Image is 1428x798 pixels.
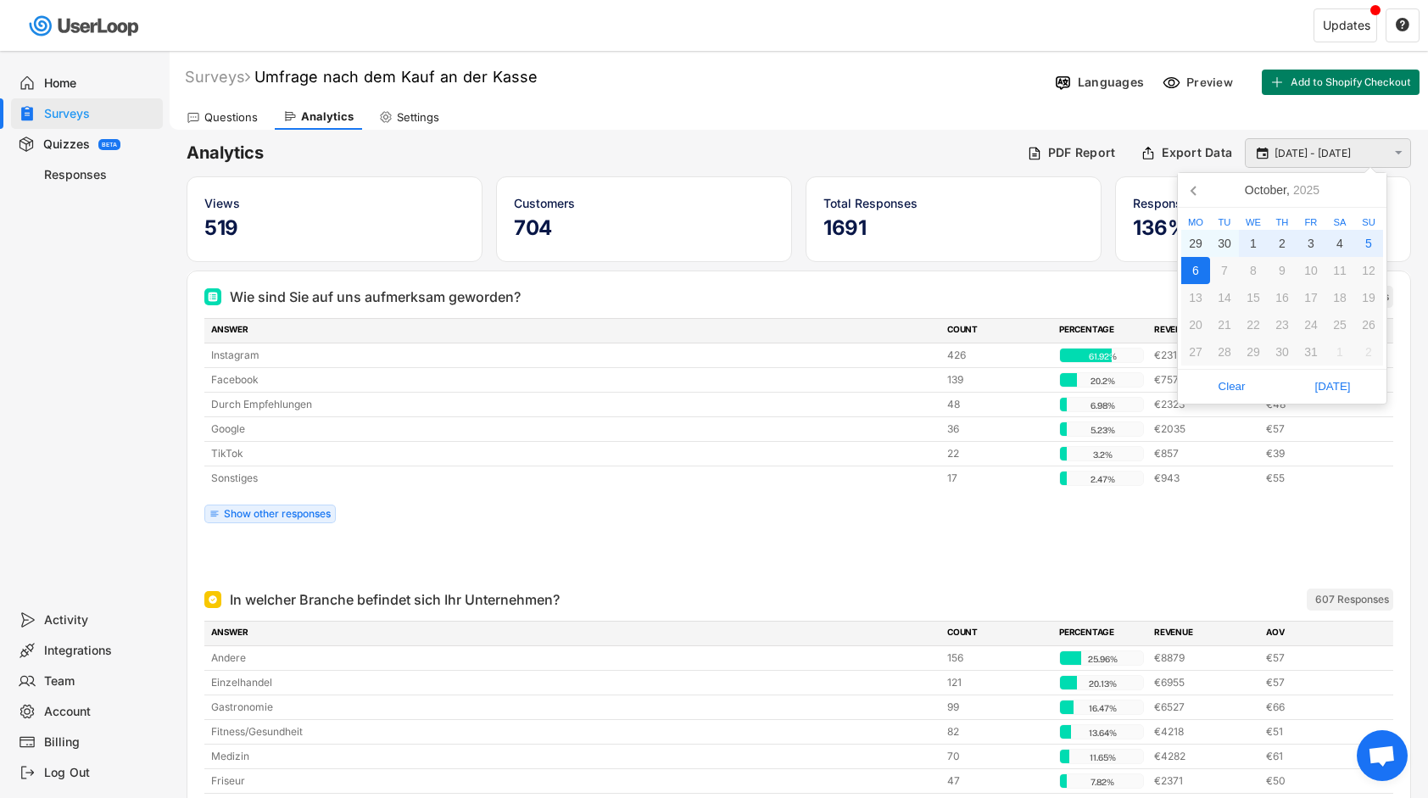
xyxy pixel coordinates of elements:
[1063,676,1141,691] div: 20.13%
[1354,338,1383,366] div: 2
[1154,773,1256,789] div: €2371
[230,287,521,307] div: Wie sind Sie auf uns aufmerksam geworden?
[1297,284,1325,311] div: 17
[1268,230,1297,257] div: 2
[1210,311,1239,338] div: 21
[947,471,1049,486] div: 17
[1063,398,1141,413] div: 6.98%
[1266,471,1368,486] div: €55
[1239,338,1268,366] div: 29
[211,626,937,641] div: ANSWER
[1063,725,1141,740] div: 13.64%
[823,215,1084,241] h5: 1691
[1268,311,1297,338] div: 23
[947,650,1049,666] div: 156
[1275,145,1386,162] input: Select Date Range
[211,749,937,764] div: Medizin
[1186,75,1237,90] div: Preview
[1154,446,1256,461] div: €857
[1268,338,1297,366] div: 30
[1154,421,1256,437] div: €2035
[1154,323,1256,338] div: REVENUE
[1063,651,1141,667] div: 25.96%
[1154,348,1256,363] div: €23196
[1154,397,1256,412] div: €2323
[1354,311,1383,338] div: 26
[1354,257,1383,284] div: 12
[1059,323,1144,338] div: PERCENTAGE
[204,110,258,125] div: Questions
[1268,284,1297,311] div: 16
[185,67,250,86] div: Surveys
[947,446,1049,461] div: 22
[1154,724,1256,739] div: €4218
[1396,17,1409,32] text: 
[1325,311,1354,338] div: 25
[1239,284,1268,311] div: 15
[1210,218,1239,227] div: Tu
[1266,650,1368,666] div: €57
[208,594,218,605] img: Single Select
[44,704,156,720] div: Account
[224,509,331,519] div: Show other responses
[1325,257,1354,284] div: 11
[1210,257,1239,284] div: 7
[1063,700,1141,716] div: 16.47%
[211,397,937,412] div: Durch Empfehlungen
[204,215,465,241] h5: 519
[1181,373,1282,400] button: Clear
[44,765,156,781] div: Log Out
[1354,230,1383,257] div: 5
[1266,773,1368,789] div: €50
[1395,18,1410,33] button: 
[1063,472,1141,487] div: 2.47%
[211,700,937,715] div: Gastronomie
[1266,749,1368,764] div: €61
[397,110,439,125] div: Settings
[1297,230,1325,257] div: 3
[1291,77,1411,87] span: Add to Shopify Checkout
[1210,284,1239,311] div: 14
[211,348,937,363] div: Instagram
[1325,284,1354,311] div: 18
[1133,215,1393,241] h5: 136%
[1354,218,1383,227] div: Su
[947,700,1049,715] div: 99
[1395,146,1403,160] text: 
[211,471,937,486] div: Sonstiges
[211,421,937,437] div: Google
[1133,194,1393,212] div: Response Rate
[1325,230,1354,257] div: 4
[1297,338,1325,366] div: 31
[1181,230,1210,257] div: 29
[208,292,218,302] img: Multi Select
[204,194,465,212] div: Views
[44,612,156,628] div: Activity
[1266,397,1368,412] div: €48
[1059,626,1144,641] div: PERCENTAGE
[1391,146,1406,160] button: 
[1266,724,1368,739] div: €51
[1078,75,1144,90] div: Languages
[1063,774,1141,790] div: 7.82%
[947,749,1049,764] div: 70
[1063,349,1141,364] div: 61.92%
[947,626,1049,641] div: COUNT
[1297,311,1325,338] div: 24
[44,106,156,122] div: Surveys
[44,167,156,183] div: Responses
[1238,176,1326,204] div: October,
[1154,749,1256,764] div: €4282
[514,194,774,212] div: Customers
[1063,750,1141,765] div: 11.65%
[1154,626,1256,641] div: REVENUE
[211,773,937,789] div: Friseur
[1063,373,1141,388] div: 20.2%
[1268,218,1297,227] div: Th
[211,372,937,388] div: Facebook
